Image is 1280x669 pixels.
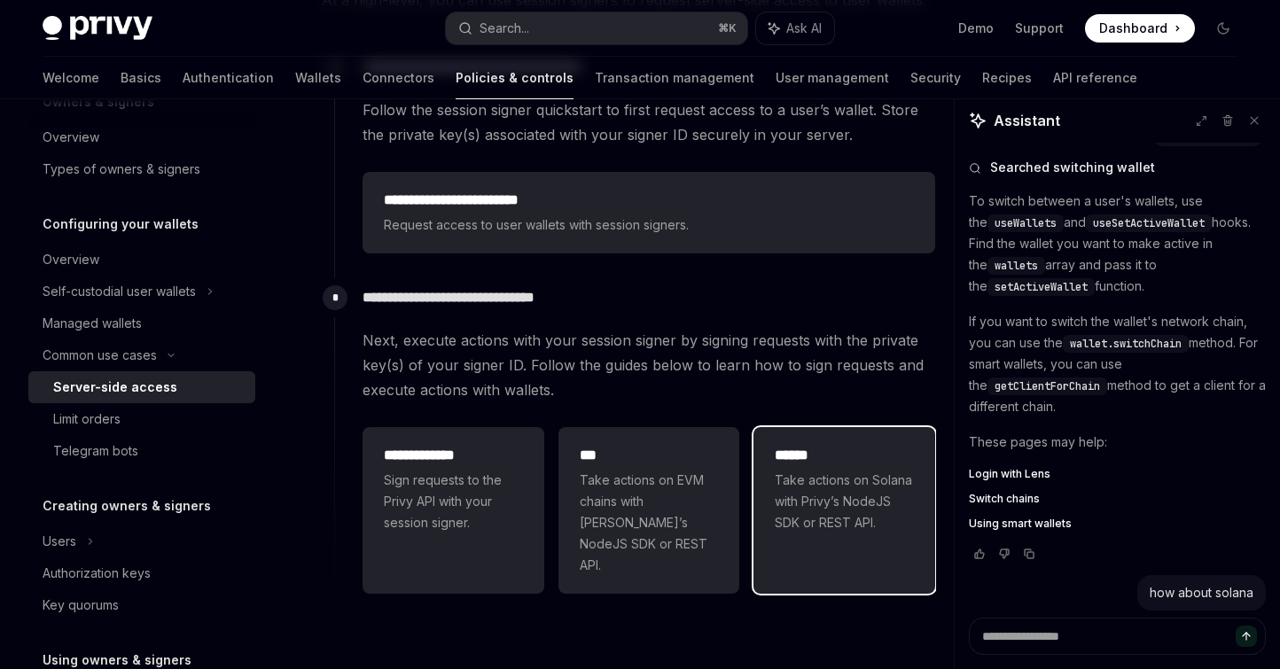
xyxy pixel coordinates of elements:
h5: Creating owners & signers [43,495,211,517]
div: Telegram bots [53,440,138,462]
span: Request access to user wallets with session signers. [384,214,914,236]
div: Common use cases [43,345,157,366]
span: Take actions on EVM chains with [PERSON_NAME]’s NodeJS SDK or REST API. [580,470,719,576]
div: Search... [480,18,529,39]
div: Managed wallets [43,313,142,334]
a: Basics [121,57,161,99]
a: Login with Lens [969,467,1266,481]
a: Support [1015,19,1064,37]
a: API reference [1053,57,1137,99]
div: Types of owners & signers [43,159,200,180]
a: Key quorums [28,589,255,621]
button: Ask AI [756,12,834,44]
a: Overview [28,121,255,153]
span: getClientForChain [995,379,1100,393]
a: Security [910,57,961,99]
span: Assistant [994,110,1060,131]
p: To switch between a user's wallets, use the and hooks. Find the wallet you want to make active in... [969,191,1266,297]
img: dark logo [43,16,152,41]
button: Search...⌘K [446,12,748,44]
div: Limit orders [53,408,121,430]
button: Toggle dark mode [1209,14,1237,43]
span: Take actions on Solana with Privy’s NodeJS SDK or REST API. [775,470,914,533]
span: Ask AI [786,19,822,37]
div: Self-custodial user wallets [43,281,196,302]
div: Overview [43,127,99,148]
a: Using smart wallets [969,517,1266,531]
span: Switch chains [969,492,1040,506]
a: Overview [28,244,255,276]
button: Send message [1236,626,1257,647]
a: ***Take actions on EVM chains with [PERSON_NAME]’s NodeJS SDK or REST API. [558,427,740,594]
a: Switch chains [969,492,1266,506]
button: Searched switching wallet [969,159,1266,176]
a: Connectors [363,57,434,99]
span: Follow the session signer quickstart to first request access to a user’s wallet. Store the privat... [363,97,935,147]
div: how about solana [1150,584,1253,602]
a: Dashboard [1085,14,1195,43]
a: Types of owners & signers [28,153,255,185]
span: useWallets [995,216,1057,230]
a: Demo [958,19,994,37]
a: Authorization keys [28,557,255,589]
span: Next, execute actions with your session signer by signing requests with the private key(s) of you... [363,328,935,402]
a: Server-side access [28,371,255,403]
a: Welcome [43,57,99,99]
div: Overview [43,249,99,270]
div: Authorization keys [43,563,151,584]
div: Key quorums [43,595,119,616]
span: setActiveWallet [995,280,1088,294]
span: wallet.switchChain [1070,337,1182,351]
span: Searched switching wallet [990,159,1155,176]
a: Policies & controls [456,57,574,99]
div: Server-side access [53,377,177,398]
span: Login with Lens [969,467,1050,481]
p: If you want to switch the wallet's network chain, you can use the method. For smart wallets, you ... [969,311,1266,417]
h5: Configuring your wallets [43,214,199,235]
span: useSetActiveWallet [1093,216,1205,230]
div: Users [43,531,76,552]
p: These pages may help: [969,432,1266,453]
a: Limit orders [28,403,255,435]
span: ⌘ K [718,21,737,35]
a: Telegram bots [28,435,255,467]
span: Sign requests to the Privy API with your session signer. [384,470,523,533]
span: Using smart wallets [969,517,1072,531]
a: User management [776,57,889,99]
span: wallets [995,259,1038,273]
a: Managed wallets [28,307,255,339]
a: Wallets [295,57,341,99]
a: Authentication [183,57,274,99]
a: Recipes [982,57,1032,99]
span: Dashboard [1099,19,1167,37]
a: Transaction management [595,57,754,99]
a: **** *Take actions on Solana with Privy’s NodeJS SDK or REST API. [753,427,935,594]
a: **** **** ***Sign requests to the Privy API with your session signer. [363,427,544,594]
